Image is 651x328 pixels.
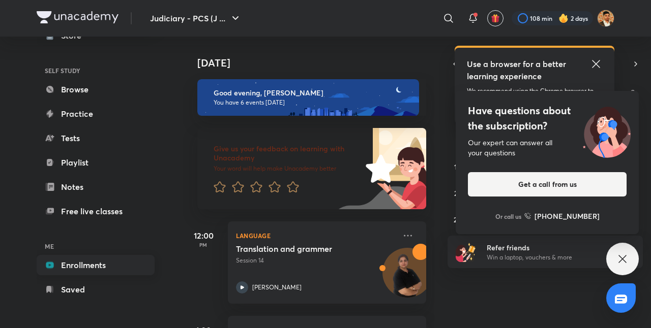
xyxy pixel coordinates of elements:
h4: Have questions about the subscription? [468,103,627,134]
h6: ME [37,238,155,255]
button: Judiciary - PCS (J ... [144,8,248,28]
abbr: September 28, 2025 [454,215,461,224]
button: September 7, 2025 [450,132,466,148]
h5: Use a browser for a better learning experience [467,58,568,82]
button: September 28, 2025 [450,211,466,227]
p: Your word will help make Unacademy better [214,165,362,173]
a: Notes [37,177,155,197]
h6: Refer friends [487,242,612,253]
h6: Give us your feedback on learning with Unacademy [214,144,362,162]
p: We recommend using the Chrome browser to ensure you get the most up-to-date learning experience w... [467,86,602,114]
img: Company Logo [37,11,119,23]
img: evening [197,79,419,116]
p: [PERSON_NAME] [252,283,302,292]
img: streak [558,13,569,23]
img: ttu_illustration_new.svg [575,103,639,158]
h6: Good evening, [PERSON_NAME] [214,88,410,97]
img: Ashish Chhawari [597,10,614,27]
div: Our expert can answer all your questions [468,138,627,158]
h4: [DATE] [197,57,436,69]
h5: 12:00 [183,229,224,242]
img: feedback_image [331,128,426,209]
a: Saved [37,279,155,300]
a: Practice [37,104,155,124]
button: September 21, 2025 [450,185,466,201]
abbr: Saturday [631,87,635,97]
abbr: September 21, 2025 [454,188,461,198]
p: Language [236,229,396,242]
a: Browse [37,79,155,100]
img: Avatar [383,253,432,302]
p: Win a laptop, vouchers & more [487,253,612,262]
a: [PHONE_NUMBER] [524,211,600,221]
h6: SELF STUDY [37,62,155,79]
abbr: September 14, 2025 [454,162,461,172]
button: Get a call from us [468,172,627,196]
a: Enrollments [37,255,155,275]
p: You have 6 events [DATE] [214,99,410,107]
img: referral [456,242,476,262]
h6: [PHONE_NUMBER] [535,211,600,221]
a: Company Logo [37,11,119,26]
a: Free live classes [37,201,155,221]
button: avatar [487,10,504,26]
p: PM [183,242,224,248]
a: Playlist [37,152,155,173]
img: avatar [491,14,500,23]
p: Or call us [495,212,521,221]
button: September 14, 2025 [450,158,466,175]
a: Tests [37,128,155,148]
h5: Translation and grammer [236,244,363,254]
p: Session 14 [236,256,396,265]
